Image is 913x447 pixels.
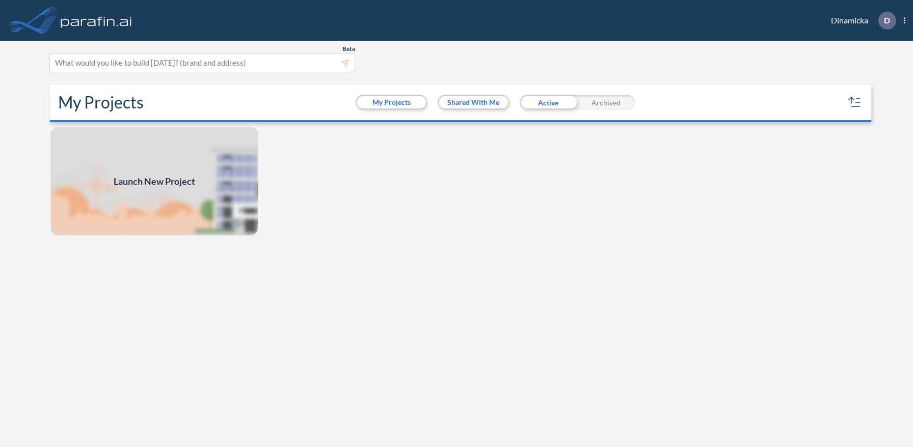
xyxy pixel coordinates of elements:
div: Active [520,95,577,110]
button: My Projects [357,96,426,108]
p: D [884,16,890,25]
button: Shared With Me [439,96,508,108]
button: sort [847,94,863,110]
img: add [50,126,259,236]
h2: My Projects [58,93,144,112]
div: Archived [577,95,635,110]
div: Dinamicka [816,12,905,30]
img: logo [59,10,134,31]
span: Launch New Project [114,175,195,188]
span: Beta [342,45,355,53]
a: Launch New Project [50,126,259,236]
